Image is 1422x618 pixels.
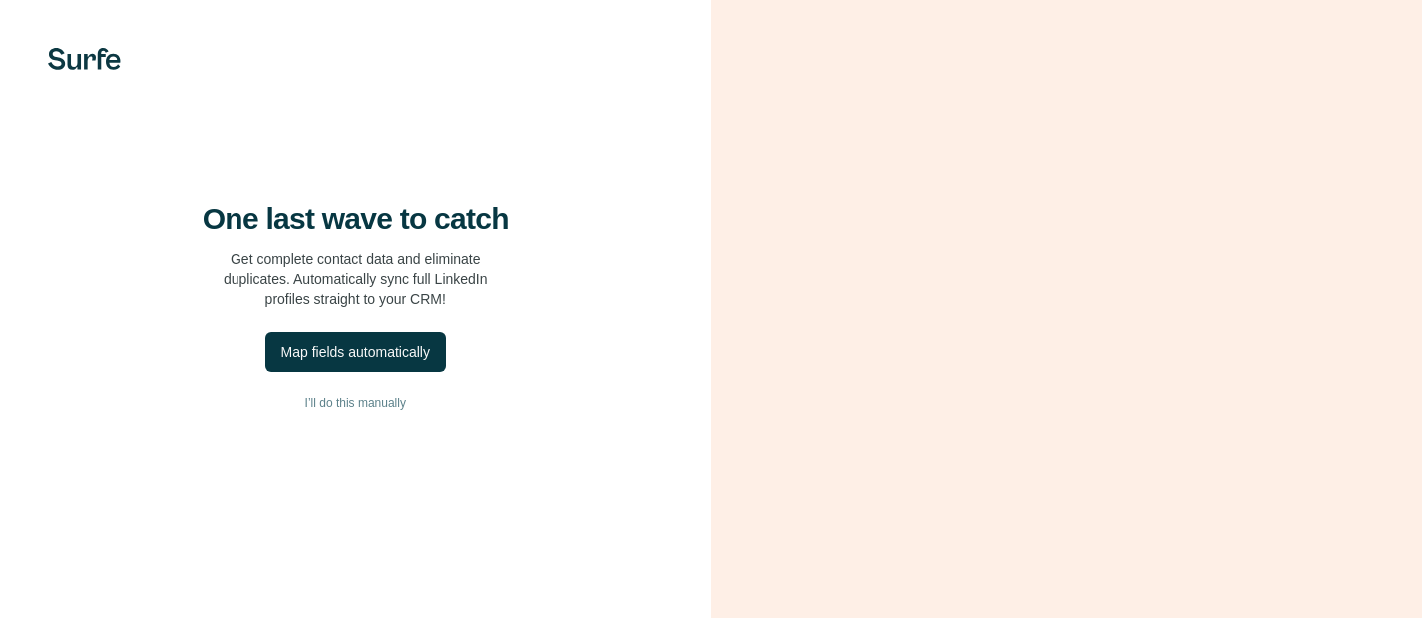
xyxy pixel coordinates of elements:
button: I’ll do this manually [40,388,672,418]
p: Get complete contact data and eliminate duplicates. Automatically sync full LinkedIn profiles str... [224,249,488,309]
span: I’ll do this manually [305,394,406,412]
img: Surfe's logo [48,48,121,70]
button: Map fields automatically [265,332,446,372]
div: Map fields automatically [281,342,430,362]
h4: One last wave to catch [203,201,509,237]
